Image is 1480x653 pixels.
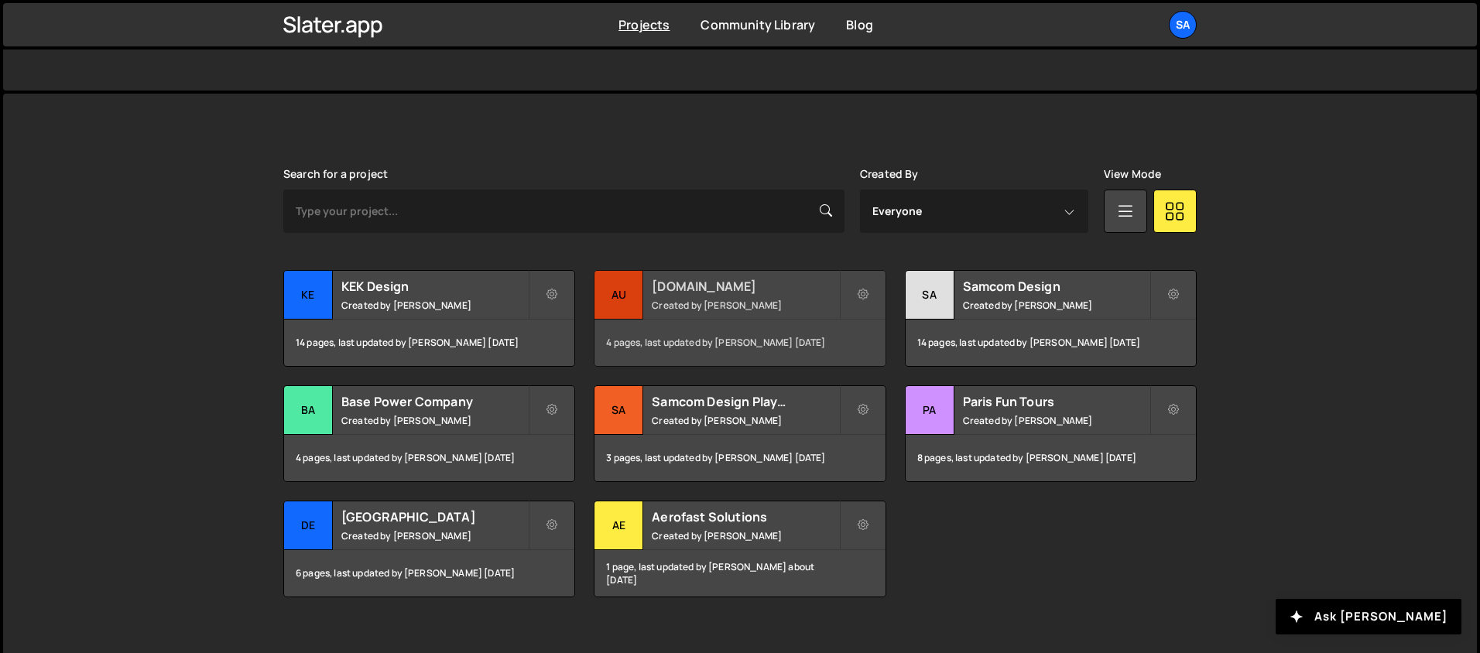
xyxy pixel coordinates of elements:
div: KE [284,271,333,320]
a: Ba Base Power Company Created by [PERSON_NAME] 4 pages, last updated by [PERSON_NAME] [DATE] [283,385,575,482]
a: Pa Paris Fun Tours Created by [PERSON_NAME] 8 pages, last updated by [PERSON_NAME] [DATE] [905,385,1197,482]
div: 1 page, last updated by [PERSON_NAME] about [DATE] [594,550,885,597]
small: Created by [PERSON_NAME] [341,414,528,427]
small: Created by [PERSON_NAME] [963,299,1149,312]
div: 4 pages, last updated by [PERSON_NAME] [DATE] [594,320,885,366]
a: SA [1169,11,1197,39]
h2: Paris Fun Tours [963,393,1149,410]
div: 8 pages, last updated by [PERSON_NAME] [DATE] [906,435,1196,481]
label: Search for a project [283,168,388,180]
div: 14 pages, last updated by [PERSON_NAME] [DATE] [284,320,574,366]
small: Created by [PERSON_NAME] [341,299,528,312]
h2: Aerofast Solutions [652,508,838,525]
a: Sa Samcom Design Created by [PERSON_NAME] 14 pages, last updated by [PERSON_NAME] [DATE] [905,270,1197,367]
div: 4 pages, last updated by [PERSON_NAME] [DATE] [284,435,574,481]
div: 3 pages, last updated by [PERSON_NAME] [DATE] [594,435,885,481]
a: Sa Samcom Design Playground Created by [PERSON_NAME] 3 pages, last updated by [PERSON_NAME] [DATE] [594,385,886,482]
small: Created by [PERSON_NAME] [963,414,1149,427]
label: View Mode [1104,168,1161,180]
small: Created by [PERSON_NAME] [341,529,528,542]
a: au [DOMAIN_NAME] Created by [PERSON_NAME] 4 pages, last updated by [PERSON_NAME] [DATE] [594,270,886,367]
h2: Samcom Design Playground [652,393,838,410]
h2: [DOMAIN_NAME] [652,278,838,295]
a: Community Library [701,16,815,33]
h2: KEK Design [341,278,528,295]
small: Created by [PERSON_NAME] [652,414,838,427]
a: Projects [618,16,670,33]
div: 6 pages, last updated by [PERSON_NAME] [DATE] [284,550,574,597]
div: Sa [594,386,643,435]
div: Sa [906,271,954,320]
a: Ae Aerofast Solutions Created by [PERSON_NAME] 1 page, last updated by [PERSON_NAME] about [DATE] [594,501,886,597]
input: Type your project... [283,190,844,233]
div: 14 pages, last updated by [PERSON_NAME] [DATE] [906,320,1196,366]
a: Blog [846,16,873,33]
a: KE KEK Design Created by [PERSON_NAME] 14 pages, last updated by [PERSON_NAME] [DATE] [283,270,575,367]
label: Created By [860,168,919,180]
div: De [284,501,333,550]
small: Created by [PERSON_NAME] [652,299,838,312]
small: Created by [PERSON_NAME] [652,529,838,542]
div: Pa [906,386,954,435]
h2: [GEOGRAPHIC_DATA] [341,508,528,525]
button: Ask [PERSON_NAME] [1276,599,1461,634]
div: Ae [594,501,643,550]
div: au [594,271,643,320]
div: Ba [284,386,333,435]
a: De [GEOGRAPHIC_DATA] Created by [PERSON_NAME] 6 pages, last updated by [PERSON_NAME] [DATE] [283,501,575,597]
h2: Samcom Design [963,278,1149,295]
h2: Base Power Company [341,393,528,410]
